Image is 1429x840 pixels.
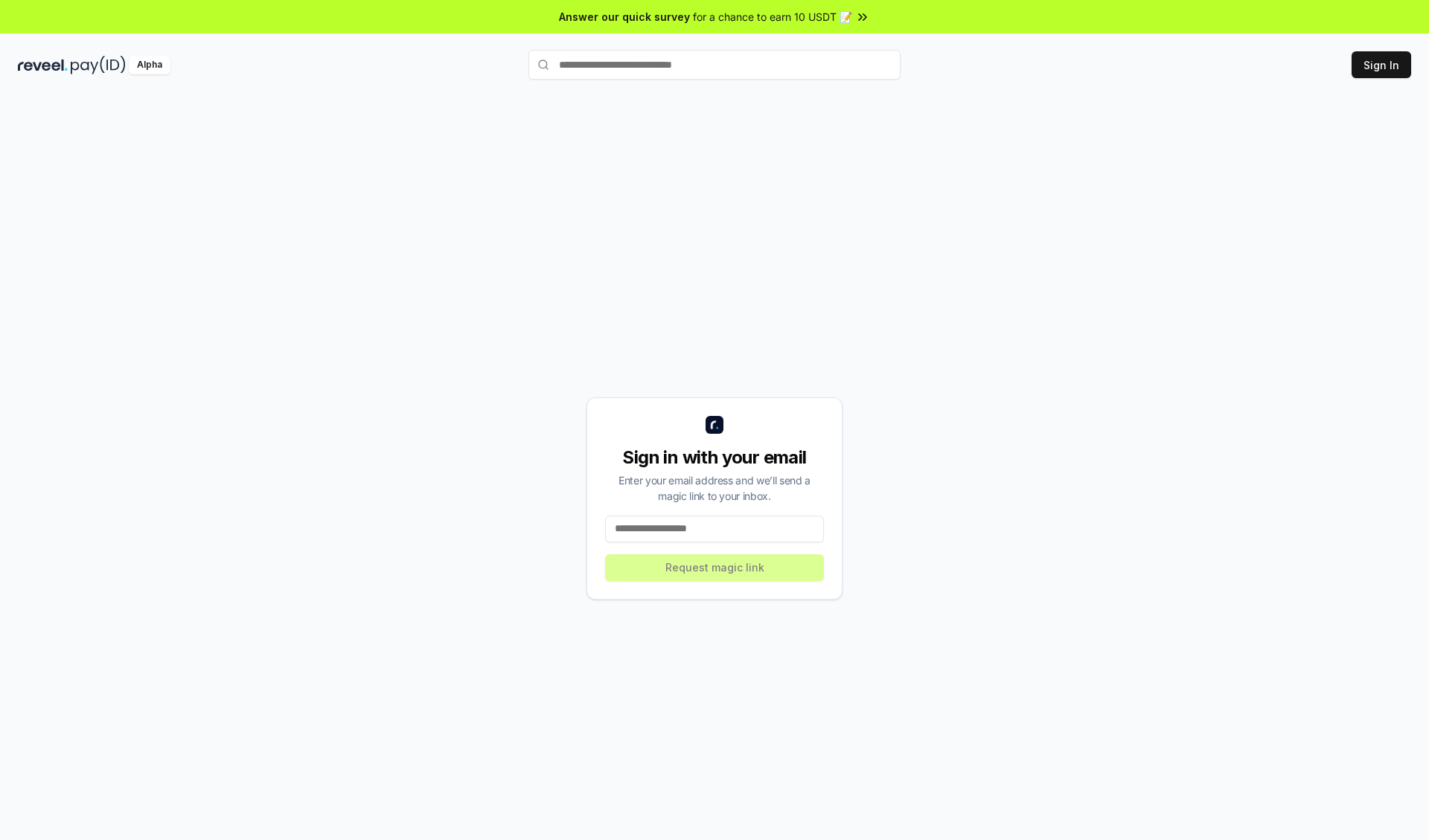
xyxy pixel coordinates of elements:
div: Alpha [129,56,170,74]
img: reveel_dark [18,56,68,74]
img: logo_small [706,416,723,434]
div: Enter your email address and we’ll send a magic link to your inbox. [605,472,824,504]
span: Answer our quick survey [559,9,690,25]
button: Sign In [1352,51,1411,78]
span: for a chance to earn 10 USDT 📝 [693,9,852,25]
img: pay_id [71,56,126,74]
div: Sign in with your email [605,446,824,469]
